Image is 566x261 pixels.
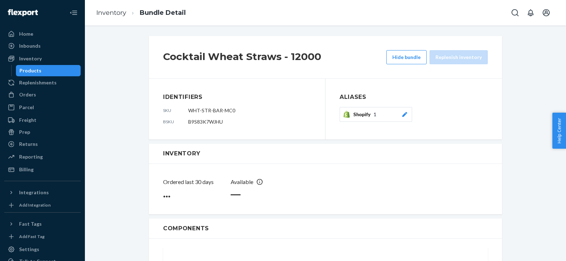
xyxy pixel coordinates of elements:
a: Orders [4,89,81,100]
p: bsku [163,119,174,125]
div: Orders [19,91,36,98]
a: Returns [4,138,81,150]
span: Shopify [353,111,374,118]
a: Reporting [4,151,81,162]
span: Available [231,178,253,185]
button: Open account menu [539,6,553,20]
a: Products [16,65,81,76]
a: Prep [4,126,81,138]
a: Add Integration [4,201,81,209]
button: Shopify1 [340,107,412,122]
h2: Cocktail Wheat Straws - 12000 [163,50,386,63]
a: Settings [4,244,81,255]
a: Inbounds [4,40,81,52]
div: Inbounds [19,42,41,49]
div: Products [19,67,41,74]
div: Returns [19,141,38,148]
button: Close Navigation [67,6,81,20]
a: Freight [4,114,81,126]
span: 1 [374,111,376,118]
span: — [231,188,241,200]
button: Hide bundle [386,50,427,64]
span: B9S83K7WJHU [188,119,223,125]
h3: Aliases [340,93,488,101]
span: ... [163,188,171,200]
h3: Components [163,224,488,233]
a: Billing [4,164,81,175]
a: Parcel [4,102,81,113]
div: Billing [19,166,34,173]
p: sku [163,107,174,113]
span: Ordered last 30 days [163,178,214,185]
div: Parcel [19,104,34,111]
button: Integrations [4,187,81,198]
div: Prep [19,129,30,136]
a: Inventory [96,9,126,17]
button: Open notifications [524,6,538,20]
button: Fast Tags [4,218,81,230]
a: Bundle Detail [140,9,186,17]
div: Fast Tags [19,220,42,227]
a: Home [4,28,81,40]
button: Open Search Box [508,6,522,20]
ol: breadcrumbs [91,2,191,23]
div: Home [19,30,33,37]
div: Replenishments [19,79,57,86]
div: Inventory [19,55,42,62]
a: Add Fast Tag [4,232,81,241]
h3: Inventory [163,149,488,158]
img: Flexport logo [8,9,38,16]
div: Freight [19,117,36,124]
div: Add Integration [19,202,51,208]
button: Help Center [552,113,566,149]
button: Replenish inventory [429,50,488,64]
div: Add Fast Tag [19,233,45,239]
div: Reporting [19,153,43,160]
div: Settings [19,246,39,253]
div: Integrations [19,189,49,196]
span: WHT-STR-BAR-MC0 [188,107,235,113]
h3: Identifiers [163,93,311,101]
a: Inventory [4,53,81,64]
a: Replenishments [4,77,81,88]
